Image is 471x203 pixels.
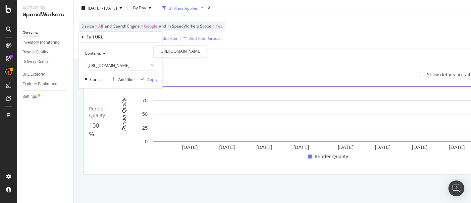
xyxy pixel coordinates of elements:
div: [URL][DOMAIN_NAME] [154,45,207,57]
button: Add Filter [151,34,178,42]
a: Inventory Monitoring [23,39,69,46]
div: Explorer Bookmarks [23,81,58,88]
button: Add filter [109,76,135,83]
span: [DATE] - [DATE] [88,5,117,11]
a: Delivery Center [23,58,69,65]
div: times [206,5,212,11]
button: Add Filter Group [181,34,220,42]
span: In SpeedWorkers Scope [168,23,211,29]
button: By Day [131,3,154,13]
div: Apply [147,77,157,82]
text: [DATE] [293,145,309,150]
span: By Day [131,5,146,11]
span: All [98,22,103,31]
span: and [105,23,112,29]
div: Add filter [118,77,135,82]
div: URL Explorer [23,71,45,78]
text: 0 [145,139,148,145]
button: 3 Filters Applied [160,3,206,13]
a: Render Quality [23,49,69,56]
div: Delivery Center [23,58,49,65]
text: [DATE] [449,145,465,150]
span: Device [81,23,94,29]
div: Activation [23,5,68,11]
span: Search Engine [113,23,140,29]
text: [DATE] [412,145,428,150]
text: Render Quality [121,97,127,131]
button: Apply [138,76,157,83]
text: [DATE] [256,145,272,150]
span: and [159,23,166,29]
span: Render Quality [315,153,348,161]
button: [DATE] - [DATE] [79,3,125,13]
div: Render Quality [23,49,48,56]
a: Overview [23,30,69,36]
div: Overview [23,30,38,36]
div: SpeedWorkers [23,11,68,19]
div: Ouvrir le Messenger Intercom [448,180,464,196]
div: Add Filter Group [189,35,220,41]
text: 50 [142,111,148,117]
text: [DATE] [338,145,353,150]
span: 100 % [89,121,99,138]
div: Full URL [86,34,103,40]
text: 75 [142,98,148,103]
div: Settings [23,93,37,100]
text: [DATE] [375,145,391,150]
span: Google [144,22,157,31]
text: [DATE] [182,145,198,150]
span: = [212,23,215,29]
button: Cancel [82,76,103,83]
a: URL Explorer [23,71,69,78]
div: Inventory Monitoring [23,39,60,46]
span: = [95,23,97,29]
text: [DATE] [219,145,235,150]
div: Add Filter [160,35,178,41]
div: 3 Filters Applied [169,5,198,11]
a: Settings [23,93,69,100]
div: Cancel [90,77,103,82]
span: Yes [216,22,222,31]
span: Render Quality [89,105,105,118]
span: = [141,23,143,29]
span: Contains [85,50,101,56]
text: 25 [142,125,148,131]
a: Explorer Bookmarks [23,81,69,88]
